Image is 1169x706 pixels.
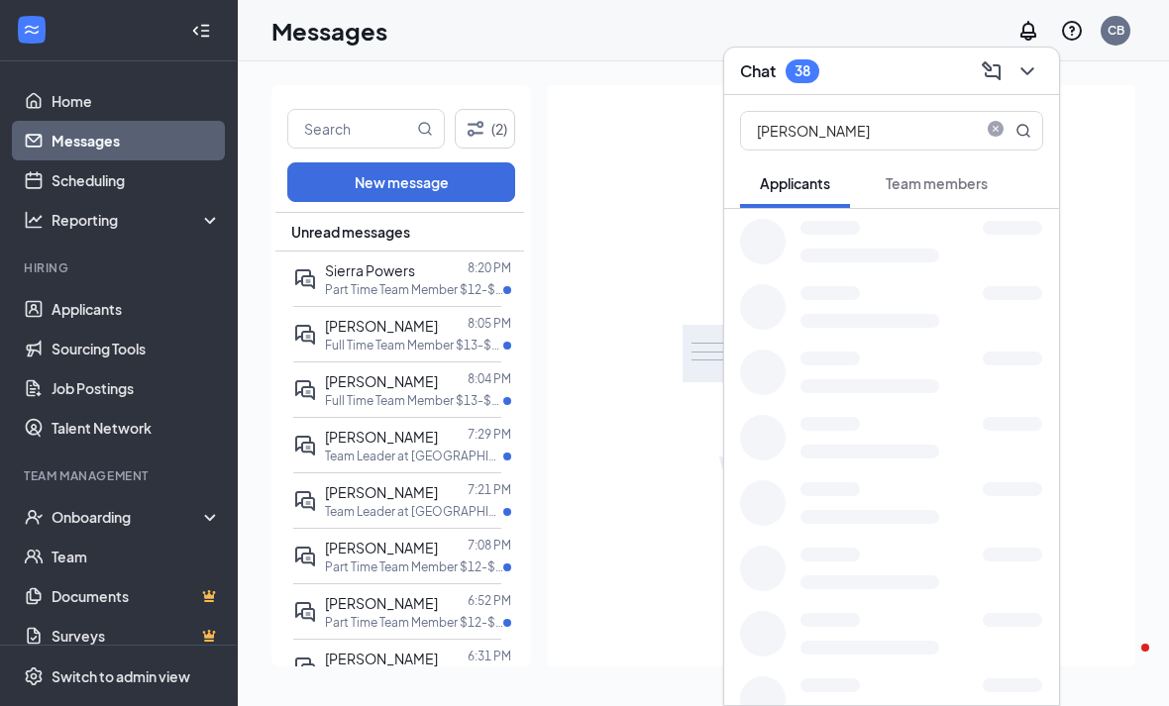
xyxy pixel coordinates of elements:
[976,55,1008,87] button: ComposeMessage
[293,267,317,291] svg: ActiveDoubleChat
[1108,22,1124,39] div: CB
[468,426,511,443] p: 7:29 PM
[24,507,44,527] svg: UserCheck
[1015,59,1039,83] svg: ChevronDown
[287,162,515,202] button: New message
[24,467,217,484] div: Team Management
[52,537,221,576] a: Team
[468,370,511,387] p: 8:04 PM
[325,614,503,631] p: Part Time Team Member $12-$14/Hourly at [GEOGRAPHIC_DATA] ([GEOGRAPHIC_DATA])
[1016,19,1040,43] svg: Notifications
[468,592,511,609] p: 6:52 PM
[293,600,317,624] svg: ActiveDoubleChat
[980,59,1004,83] svg: ComposeMessage
[325,558,503,575] p: Part Time Team Member $12-$14/Hourly at [GEOGRAPHIC_DATA] ([GEOGRAPHIC_DATA])
[325,483,438,501] span: [PERSON_NAME]
[293,545,317,568] svg: ActiveDoubleChat
[293,434,317,457] svg: ActiveDoubleChat
[1102,639,1149,686] iframe: Intercom live chat
[24,259,217,276] div: Hiring
[325,503,503,520] p: Team Leader at [GEOGRAPHIC_DATA] ([GEOGRAPHIC_DATA])
[325,317,438,335] span: [PERSON_NAME]
[1011,55,1043,87] button: ChevronDown
[325,281,503,298] p: Part Time Team Member $12-$14/Hourly at [GEOGRAPHIC_DATA] ([GEOGRAPHIC_DATA])
[325,261,415,279] span: Sierra Powers
[325,428,438,446] span: [PERSON_NAME]
[1060,19,1084,43] svg: QuestionInfo
[325,337,503,353] p: Full Time Team Member $13-$17/Hourly at [GEOGRAPHIC_DATA] ([GEOGRAPHIC_DATA])
[52,121,221,160] a: Messages
[760,174,830,192] span: Applicants
[468,481,511,498] p: 7:21 PM
[293,323,317,347] svg: ActiveDoubleChat
[325,372,438,390] span: [PERSON_NAME]
[191,21,211,41] svg: Collapse
[741,112,976,150] input: Search applicant
[325,539,438,556] span: [PERSON_NAME]
[984,121,1008,141] span: close-circle
[325,448,503,464] p: Team Leader at [GEOGRAPHIC_DATA] ([GEOGRAPHIC_DATA])
[52,666,190,686] div: Switch to admin view
[52,576,221,616] a: DocumentsCrown
[52,289,221,329] a: Applicants
[24,210,44,230] svg: Analysis
[52,160,221,200] a: Scheduling
[468,259,511,276] p: 8:20 PM
[52,329,221,368] a: Sourcing Tools
[288,110,413,148] input: Search
[271,14,387,48] h1: Messages
[293,489,317,513] svg: ActiveDoubleChat
[325,392,503,409] p: Full Time Team Member $13-$17/Hourly at [GEOGRAPHIC_DATA] ([GEOGRAPHIC_DATA])
[464,117,487,141] svg: Filter
[52,368,221,408] a: Job Postings
[52,408,221,448] a: Talent Network
[52,616,221,656] a: SurveysCrown
[886,174,988,192] span: Team members
[468,648,511,664] p: 6:31 PM
[417,121,433,137] svg: MagnifyingGlass
[1015,123,1031,139] svg: MagnifyingGlass
[22,20,42,40] svg: WorkstreamLogo
[293,656,317,679] svg: ActiveDoubleChat
[325,594,438,612] span: [PERSON_NAME]
[325,650,438,667] span: [PERSON_NAME]
[455,109,515,149] button: Filter (2)
[291,222,410,242] span: Unread messages
[24,666,44,686] svg: Settings
[293,378,317,402] svg: ActiveDoubleChat
[795,62,810,79] div: 38
[52,507,204,527] div: Onboarding
[984,121,1008,137] span: close-circle
[468,315,511,332] p: 8:05 PM
[52,81,221,121] a: Home
[468,537,511,554] p: 7:08 PM
[740,60,776,82] h3: Chat
[52,210,222,230] div: Reporting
